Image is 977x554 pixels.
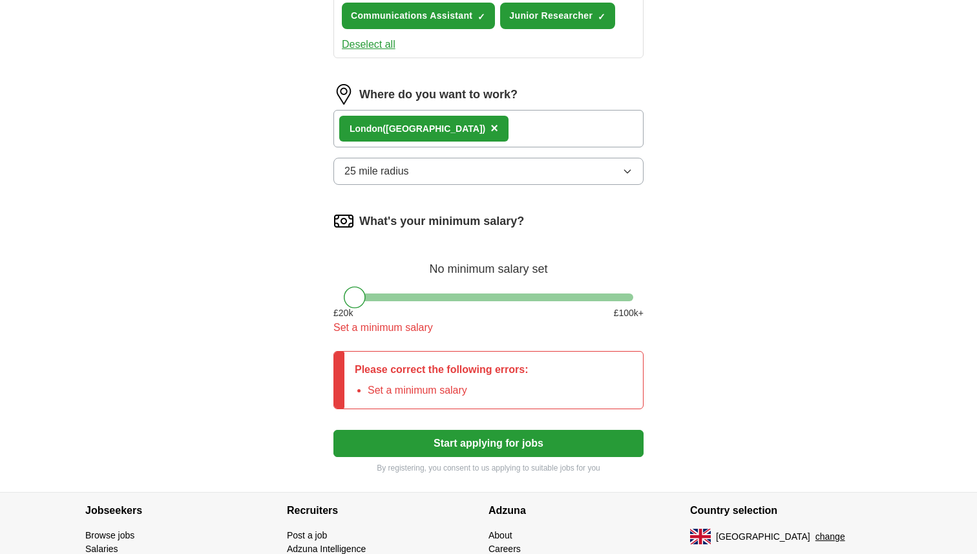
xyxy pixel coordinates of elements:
button: Communications Assistant✓ [342,3,495,29]
div: Set a minimum salary [333,320,644,336]
span: ✓ [478,12,485,22]
img: salary.png [333,211,354,231]
h4: Country selection [690,493,892,529]
button: Deselect all [342,37,395,52]
img: UK flag [690,529,711,544]
span: £ 100 k+ [614,306,644,320]
a: Careers [488,544,521,554]
img: location.png [333,84,354,105]
button: Junior Researcher✓ [500,3,615,29]
li: Set a minimum salary [368,383,529,398]
span: Junior Researcher [509,9,593,23]
span: [GEOGRAPHIC_DATA] [716,530,810,544]
a: About [488,530,512,540]
a: Salaries [85,544,118,554]
span: ([GEOGRAPHIC_DATA]) [383,123,485,134]
div: on [350,122,485,136]
a: Browse jobs [85,530,134,540]
strong: Lond [350,123,372,134]
p: By registering, you consent to us applying to suitable jobs for you [333,462,644,474]
button: × [490,119,498,138]
label: Where do you want to work? [359,86,518,103]
button: Start applying for jobs [333,430,644,457]
span: Communications Assistant [351,9,472,23]
button: 25 mile radius [333,158,644,185]
button: change [815,530,845,544]
a: Adzuna Intelligence [287,544,366,554]
a: Post a job [287,530,327,540]
span: × [490,121,498,135]
span: £ 20 k [333,306,353,320]
span: ✓ [598,12,605,22]
label: What's your minimum salary? [359,213,524,230]
p: Please correct the following errors: [355,362,529,378]
div: No minimum salary set [333,247,644,278]
span: 25 mile radius [344,164,409,179]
